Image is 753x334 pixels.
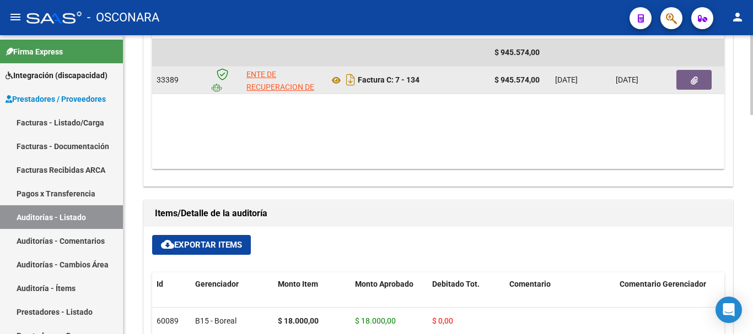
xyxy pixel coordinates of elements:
span: B15 - Boreal [195,316,236,325]
span: $ 0,00 [432,316,453,325]
span: Monto Aprobado [355,280,413,288]
datatable-header-cell: Id [152,272,191,321]
strong: $ 945.574,00 [494,75,540,84]
span: [DATE] [616,75,638,84]
strong: $ 18.000,00 [278,316,319,325]
span: Firma Express [6,46,63,58]
span: [DATE] [555,75,578,84]
span: Gerenciador [195,280,239,288]
span: - OSCONARA [87,6,159,30]
span: Comentario Gerenciador [620,280,706,288]
datatable-header-cell: Debitado Tot. [428,272,505,321]
datatable-header-cell: Comentario Gerenciador [615,272,725,321]
mat-icon: person [731,10,744,24]
datatable-header-cell: Comentario [505,272,615,321]
span: $ 945.574,00 [494,48,540,57]
h1: Items/Detalle de la auditoría [155,205,722,222]
datatable-header-cell: Monto Aprobado [351,272,428,321]
span: ENTE DE RECUPERACION DE FONDOS PARA EL FORTALECIMIENTO DEL SISTEMA DE SALUD DE MENDOZA (REFORSAL)... [246,70,319,154]
span: Comentario [509,280,551,288]
span: $ 18.000,00 [355,316,396,325]
strong: Factura C: 7 - 134 [358,76,419,85]
span: Prestadores / Proveedores [6,93,106,105]
span: Exportar Items [161,240,242,250]
mat-icon: cloud_download [161,238,174,251]
datatable-header-cell: Gerenciador [191,272,273,321]
div: Open Intercom Messenger [716,297,742,323]
span: 33389 [157,75,179,84]
span: Id [157,280,163,288]
datatable-header-cell: Monto Item [273,272,351,321]
button: Exportar Items [152,235,251,255]
span: Monto Item [278,280,318,288]
span: 60089 [157,316,179,325]
i: Descargar documento [343,71,358,89]
span: Debitado Tot. [432,280,480,288]
span: Integración (discapacidad) [6,69,107,81]
mat-icon: menu [9,10,22,24]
